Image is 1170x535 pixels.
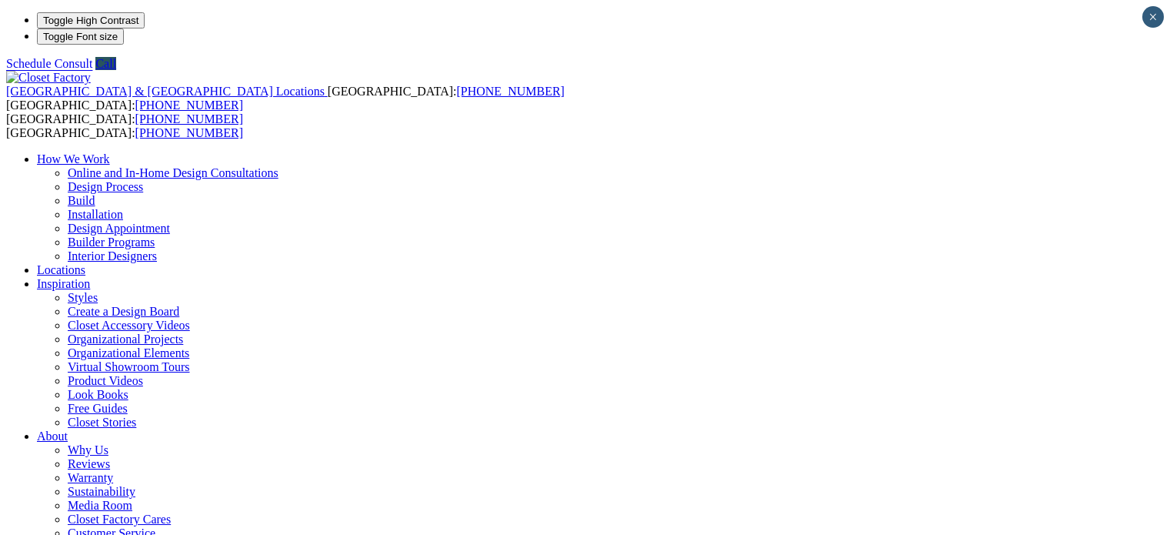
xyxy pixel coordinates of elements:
button: Close [1142,6,1164,28]
a: Design Process [68,180,143,193]
a: Locations [37,263,85,276]
a: [GEOGRAPHIC_DATA] & [GEOGRAPHIC_DATA] Locations [6,85,328,98]
img: Closet Factory [6,71,91,85]
a: Organizational Elements [68,346,189,359]
a: Virtual Showroom Tours [68,360,190,373]
a: Schedule Consult [6,57,92,70]
a: [PHONE_NUMBER] [135,126,243,139]
a: Organizational Projects [68,333,183,346]
a: How We Work [37,152,110,166]
a: Sustainability [68,485,135,498]
a: Create a Design Board [68,305,179,318]
a: Interior Designers [68,249,157,262]
span: Toggle Font size [43,31,118,42]
a: Free Guides [68,402,128,415]
a: Warranty [68,471,113,484]
button: Toggle Font size [37,28,124,45]
span: [GEOGRAPHIC_DATA]: [GEOGRAPHIC_DATA]: [6,112,243,139]
a: [PHONE_NUMBER] [456,85,564,98]
a: Media Room [68,499,132,512]
button: Toggle High Contrast [37,12,145,28]
a: Closet Stories [68,416,136,429]
a: Look Books [68,388,128,401]
a: Builder Programs [68,236,155,249]
span: Toggle High Contrast [43,15,138,26]
a: Design Appointment [68,222,170,235]
a: Installation [68,208,123,221]
a: Online and In-Home Design Consultations [68,166,278,179]
a: Reviews [68,457,110,470]
span: [GEOGRAPHIC_DATA] & [GEOGRAPHIC_DATA] Locations [6,85,325,98]
a: Closet Factory Cares [68,513,171,526]
a: Build [68,194,95,207]
a: Inspiration [37,277,90,290]
a: Closet Accessory Videos [68,319,190,332]
a: About [37,430,68,443]
span: [GEOGRAPHIC_DATA]: [GEOGRAPHIC_DATA]: [6,85,565,112]
a: Call [95,57,116,70]
a: [PHONE_NUMBER] [135,112,243,125]
a: Styles [68,291,98,304]
a: [PHONE_NUMBER] [135,99,243,112]
a: Product Videos [68,374,143,387]
a: Why Us [68,443,108,456]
